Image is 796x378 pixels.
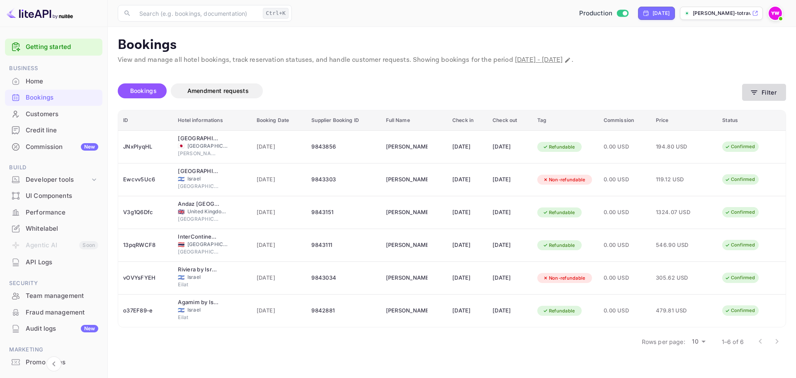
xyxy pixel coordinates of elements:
[257,273,302,283] span: [DATE]
[5,205,102,220] a: Performance
[5,39,102,56] div: Getting started
[5,221,102,236] a: Whitelabel
[5,305,102,320] a: Fraud management
[26,175,90,185] div: Developer tools
[5,254,102,270] a: API Logs
[134,5,260,22] input: Search (e.g. bookings, documentation)
[257,175,302,184] span: [DATE]
[178,209,184,215] span: United Kingdom of Great Britain and Northern Ireland
[5,139,102,155] div: CommissionNew
[5,321,102,337] div: Audit logsNew
[5,122,102,139] div: Credit line
[656,306,697,315] span: 479.81 USD
[26,224,98,234] div: Whitelabel
[123,304,168,317] div: o37EF89-e
[26,191,98,201] div: UI Components
[537,207,580,218] div: Refundable
[493,173,527,186] div: [DATE]
[187,87,249,94] span: Amendment requests
[493,140,527,154] div: [DATE]
[118,110,173,131] th: ID
[7,7,73,20] img: LiteAPI logo
[537,273,591,283] div: Non-refundable
[493,271,527,285] div: [DATE]
[5,188,102,203] a: UI Components
[689,336,709,348] div: 10
[123,271,168,285] div: vOVYsFYEH
[311,271,376,285] div: 9843034
[5,221,102,237] div: Whitelabel
[178,281,219,288] span: Eilat
[537,175,591,185] div: Non-refundable
[187,273,229,281] span: Israel
[604,175,646,184] span: 0.00 USD
[26,126,98,135] div: Credit line
[386,173,427,186] div: DANIEL GONEN
[311,239,376,252] div: 9843111
[452,271,483,285] div: [DATE]
[26,258,98,267] div: API Logs
[26,93,98,102] div: Bookings
[604,241,646,250] span: 0.00 USD
[26,42,98,52] a: Getting started
[178,143,184,149] span: Japan
[123,173,168,186] div: Ewcvv5Uc6
[693,10,750,17] p: [PERSON_NAME]-totravel...
[579,9,613,18] span: Production
[257,208,302,217] span: [DATE]
[488,110,532,131] th: Check out
[493,206,527,219] div: [DATE]
[26,324,98,334] div: Audit logs
[719,174,760,185] div: Confirmed
[651,110,717,131] th: Price
[563,56,572,64] button: Change date range
[178,150,219,157] span: [PERSON_NAME]
[178,242,184,247] span: Thailand
[178,167,219,176] div: Marina Beach Hotel
[118,110,786,327] table: booking table
[5,139,102,154] a: CommissionNew
[178,298,219,307] div: Agamim by Isrotel Collection
[656,208,697,217] span: 1324.07 USD
[311,140,376,154] div: 9843856
[118,37,786,54] p: Bookings
[311,304,376,317] div: 9842881
[604,208,646,217] span: 0.00 USD
[452,304,483,317] div: [DATE]
[118,83,742,98] div: account-settings tabs
[452,173,483,186] div: [DATE]
[123,206,168,219] div: V3g1Q6Dfc
[187,142,229,150] span: [GEOGRAPHIC_DATA]
[386,206,427,219] div: JULLANAR ISMAIL
[178,307,184,313] span: Israel
[719,305,760,316] div: Confirmed
[604,142,646,151] span: 0.00 USD
[5,73,102,90] div: Home
[537,240,580,251] div: Refundable
[81,143,98,151] div: New
[81,325,98,332] div: New
[257,241,302,250] span: [DATE]
[178,183,219,190] span: [GEOGRAPHIC_DATA]
[576,9,632,18] div: Switch to Sandbox mode
[26,208,98,217] div: Performance
[599,110,651,131] th: Commission
[178,215,219,223] span: [GEOGRAPHIC_DATA]
[123,140,168,154] div: JNxPIyqHL
[386,239,427,252] div: LIOR GAL
[5,163,102,172] span: Build
[769,7,782,20] img: Yahav Winkler
[26,308,98,317] div: Fraud management
[26,358,98,367] div: Promo codes
[178,248,219,256] span: [GEOGRAPHIC_DATA]
[656,241,697,250] span: 546.90 USD
[5,64,102,73] span: Business
[178,176,184,182] span: Israel
[5,305,102,321] div: Fraud management
[178,134,219,143] div: Crowne Plaza ANA Kushiro, an IHG Hotel
[604,306,646,315] span: 0.00 USD
[719,273,760,283] div: Confirmed
[537,142,580,152] div: Refundable
[306,110,381,131] th: Supplier Booking ID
